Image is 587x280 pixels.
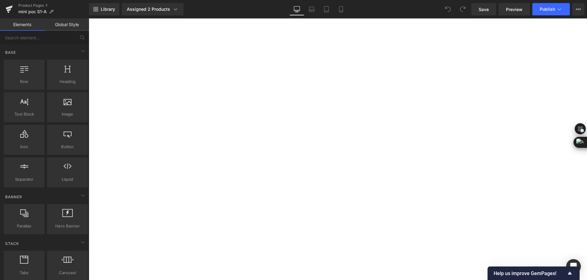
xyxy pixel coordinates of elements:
span: Text Block [6,111,43,117]
button: More [572,3,585,15]
span: Separator [6,176,43,183]
a: New Library [89,3,119,15]
button: Publish [532,3,570,15]
span: Help us improve GemPages! [494,270,566,276]
span: Banner [5,194,23,200]
span: Publish [540,7,555,12]
span: Base [5,49,17,55]
span: Parallax [6,223,43,229]
span: Row [6,78,43,85]
span: Save [479,6,489,13]
a: Laptop [304,3,319,15]
a: Preview [499,3,530,15]
span: Hero Banner [49,223,86,229]
span: Preview [506,6,523,13]
span: Image [49,111,86,117]
a: Mobile [334,3,348,15]
span: Tabs [6,270,43,276]
span: Heading [49,78,86,85]
div: Open Intercom Messenger [566,259,581,274]
span: Carousel [49,270,86,276]
span: Liquid [49,176,86,183]
button: Show survey - Help us improve GemPages! [494,270,573,277]
span: Stack [5,241,20,246]
a: Desktop [290,3,304,15]
a: Product Pages [18,3,89,8]
span: Icon [6,144,43,150]
button: Redo [457,3,469,15]
a: Global Style [45,18,89,31]
a: Tablet [319,3,334,15]
span: Library [101,6,115,12]
span: mini poc S1-A [18,9,47,14]
span: Button [49,144,86,150]
button: Undo [442,3,454,15]
div: Assigned 2 Products [127,6,179,12]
